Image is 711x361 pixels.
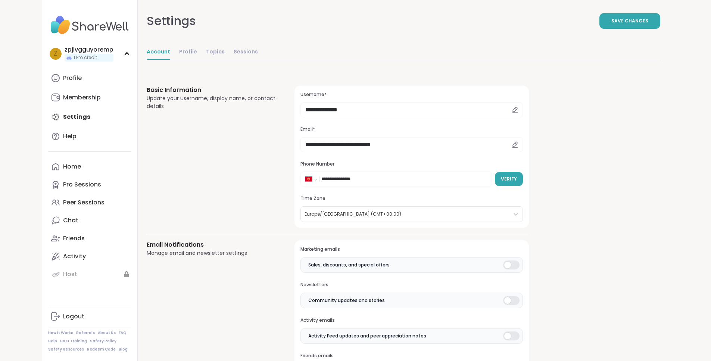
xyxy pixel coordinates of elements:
a: Peer Sessions [48,194,131,212]
div: Chat [63,216,78,225]
h3: Newsletters [300,282,523,288]
h3: Friends emails [300,353,523,359]
div: Profile [63,74,82,82]
button: Verify [495,172,523,186]
div: Activity [63,252,86,260]
div: Help [63,132,77,141]
button: Save Changes [599,13,660,29]
div: zpjlvgguyoremp [65,46,113,54]
div: Friends [63,234,85,243]
h3: Marketing emails [300,246,523,253]
a: Friends [48,229,131,247]
img: ShareWell Nav Logo [48,12,131,38]
span: Community updates and stories [308,297,385,304]
h3: Time Zone [300,195,523,202]
span: Save Changes [611,18,648,24]
a: Chat [48,212,131,229]
a: About Us [98,330,116,336]
div: Pro Sessions [63,180,101,189]
div: Update your username, display name, or contact details [147,95,277,110]
a: Topics [206,45,225,60]
a: Account [147,45,170,60]
a: Logout [48,308,131,325]
div: Peer Sessions [63,198,105,207]
a: Host [48,265,131,283]
h3: Phone Number [300,161,523,167]
a: Profile [48,69,131,87]
a: Host Training [60,339,87,344]
a: Safety Resources [48,347,84,352]
div: Host [63,270,77,278]
a: Referrals [76,330,95,336]
a: Help [48,127,131,145]
a: Membership [48,89,131,107]
h3: Activity emails [300,317,523,324]
h3: Email* [300,126,523,133]
div: Settings [147,12,196,30]
div: Membership [63,93,101,102]
a: Home [48,158,131,176]
a: Profile [179,45,197,60]
a: Redeem Code [87,347,116,352]
div: Logout [63,312,84,321]
a: Safety Policy [90,339,116,344]
h3: Email Notifications [147,240,277,249]
h3: Username* [300,92,523,98]
span: z [54,49,57,59]
span: Activity Feed updates and peer appreciation notes [308,333,426,339]
span: 1 Pro credit [74,55,97,61]
a: How It Works [48,330,73,336]
a: Blog [119,347,128,352]
a: Help [48,339,57,344]
div: Manage email and newsletter settings [147,249,277,257]
span: Sales, discounts, and special offers [308,262,390,268]
a: Sessions [234,45,258,60]
span: Verify [501,176,517,182]
a: Pro Sessions [48,176,131,194]
a: Activity [48,247,131,265]
a: FAQ [119,330,127,336]
div: Home [63,163,81,171]
h3: Basic Information [147,86,277,95]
